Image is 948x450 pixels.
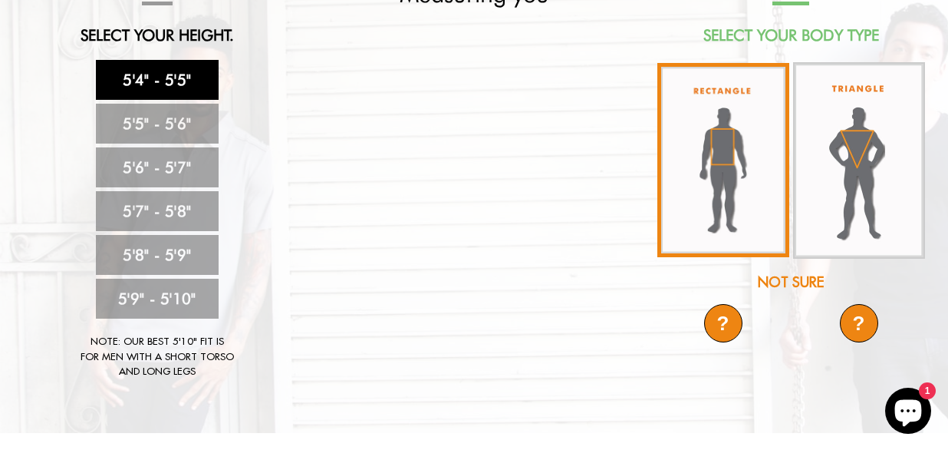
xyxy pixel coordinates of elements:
div: Note: Our best 5'10" fit is for men with a short torso and long legs [81,334,234,379]
a: 5'9" - 5'10" [96,279,219,319]
inbox-online-store-chat: Shopify online store chat [881,388,936,438]
a: 5'5" - 5'6" [96,104,219,144]
a: 5'7" - 5'8" [96,191,219,231]
img: rectangle-body_336x.jpg [657,63,789,257]
a: 5'6" - 5'7" [96,147,219,187]
div: ? [704,304,742,342]
a: 5'4" - 5'5" [96,60,219,100]
a: 5'8" - 5'9" [96,235,219,275]
div: Not Sure [655,272,927,293]
h2: Select Your Height. [21,26,293,45]
h2: Select Your Body Type [655,26,927,45]
img: triangle-body_336x.jpg [793,62,925,259]
div: ? [840,304,878,342]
